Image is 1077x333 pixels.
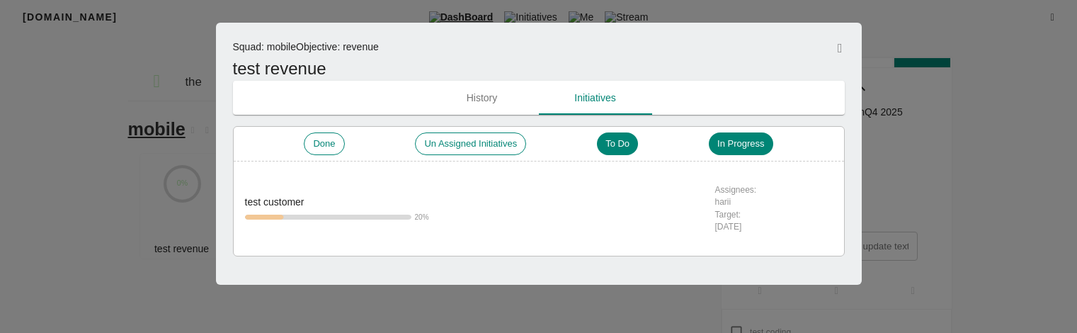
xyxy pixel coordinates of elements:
span: 20 % [415,213,429,221]
span: test customer [245,196,304,208]
span: Assignees: [715,185,757,195]
span: Objective : [296,41,379,52]
span: Un Assigned Initiatives [416,137,525,151]
span: Squad : [233,41,297,52]
span: History [434,89,530,107]
div: In Progress [709,132,773,155]
span: Done [304,137,343,151]
span: To Do [597,137,638,151]
div: test revenue [233,57,845,81]
div: Un Assigned Initiatives [415,132,526,155]
span: mobile [264,41,296,52]
span: In Progress [709,137,773,151]
span: revenue [340,41,378,52]
div: harii [715,196,833,208]
div: [DATE] [715,221,833,233]
div: To Do [597,132,638,155]
span: Target: [715,210,741,220]
div: Done [304,132,344,155]
span: Initiatives [547,89,644,107]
